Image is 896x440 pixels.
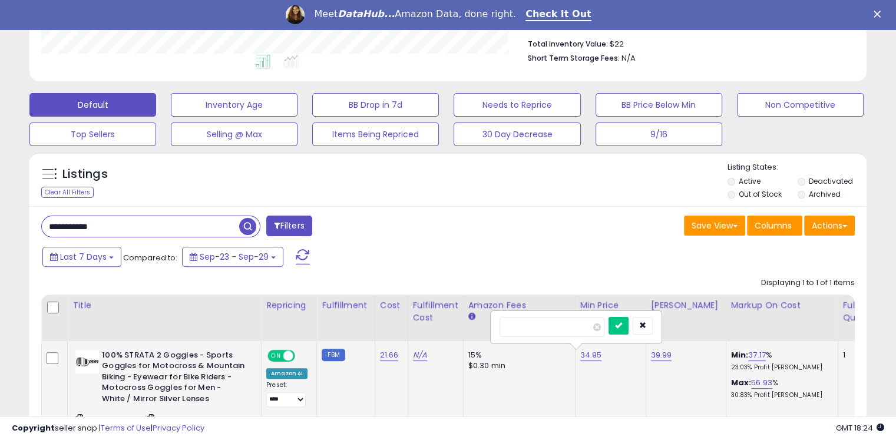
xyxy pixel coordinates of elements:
[269,350,283,360] span: ON
[29,93,156,117] button: Default
[737,93,864,117] button: Non Competitive
[454,93,580,117] button: Needs to Reprice
[171,93,297,117] button: Inventory Age
[731,350,829,372] div: %
[41,187,94,198] div: Clear All Filters
[314,8,516,20] div: Meet Amazon Data, done right.
[171,123,297,146] button: Selling @ Max
[739,176,761,186] label: Active
[312,93,439,117] button: BB Drop in 7d
[761,277,855,289] div: Displaying 1 to 1 of 1 items
[338,8,395,19] i: DataHub...
[145,414,218,424] span: | SKU: 50028-00019
[468,350,566,360] div: 15%
[731,377,752,388] b: Max:
[413,299,458,324] div: Fulfillment Cost
[413,349,427,361] a: N/A
[874,11,885,18] div: Close
[528,36,846,50] li: $22
[596,123,722,146] button: 9/16
[380,349,399,361] a: 21.66
[843,350,880,360] div: 1
[731,349,749,360] b: Min:
[182,247,283,267] button: Sep-23 - Sep-29
[322,349,345,361] small: FBM
[72,299,256,312] div: Title
[528,39,608,49] b: Total Inventory Value:
[75,350,99,373] img: 31QNHuMGZaL._SL40_.jpg
[60,251,107,263] span: Last 7 Days
[286,5,305,24] img: Profile image for Georgie
[322,299,369,312] div: Fulfillment
[731,299,833,312] div: Markup on Cost
[731,391,829,399] p: 30.83% Profit [PERSON_NAME]
[651,299,721,312] div: [PERSON_NAME]
[123,252,177,263] span: Compared to:
[726,295,838,341] th: The percentage added to the cost of goods (COGS) that forms the calculator for Min & Max prices.
[808,176,852,186] label: Deactivated
[266,368,308,379] div: Amazon AI
[751,377,772,389] a: 56.93
[42,247,121,267] button: Last 7 Days
[525,8,591,21] a: Check It Out
[293,350,312,360] span: OFF
[468,360,566,371] div: $0.30 min
[728,162,867,173] p: Listing States:
[12,423,204,434] div: seller snap | |
[380,299,403,312] div: Cost
[468,299,570,312] div: Amazon Fees
[12,422,55,434] strong: Copyright
[468,312,475,322] small: Amazon Fees.
[755,220,792,231] span: Columns
[731,363,829,372] p: 23.03% Profit [PERSON_NAME]
[266,299,312,312] div: Repricing
[596,93,722,117] button: BB Price Below Min
[621,52,636,64] span: N/A
[808,189,840,199] label: Archived
[580,349,602,361] a: 34.95
[843,299,884,324] div: Fulfillable Quantity
[312,123,439,146] button: Items Being Repriced
[580,299,641,312] div: Min Price
[101,422,151,434] a: Terms of Use
[528,53,620,63] b: Short Term Storage Fees:
[266,216,312,236] button: Filters
[684,216,745,236] button: Save View
[748,349,766,361] a: 37.17
[804,216,855,236] button: Actions
[454,123,580,146] button: 30 Day Decrease
[102,350,245,408] b: 100% STRATA 2 Goggles - Sports Goggles for Motocross & Mountain Biking - Eyewear for Bike Riders ...
[651,349,672,361] a: 39.99
[62,166,108,183] h5: Listings
[100,414,143,424] a: B0C7C3M4JG
[731,378,829,399] div: %
[836,422,884,434] span: 2025-10-8 18:24 GMT
[266,381,308,408] div: Preset:
[153,422,204,434] a: Privacy Policy
[739,189,782,199] label: Out of Stock
[29,123,156,146] button: Top Sellers
[747,216,802,236] button: Columns
[200,251,269,263] span: Sep-23 - Sep-29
